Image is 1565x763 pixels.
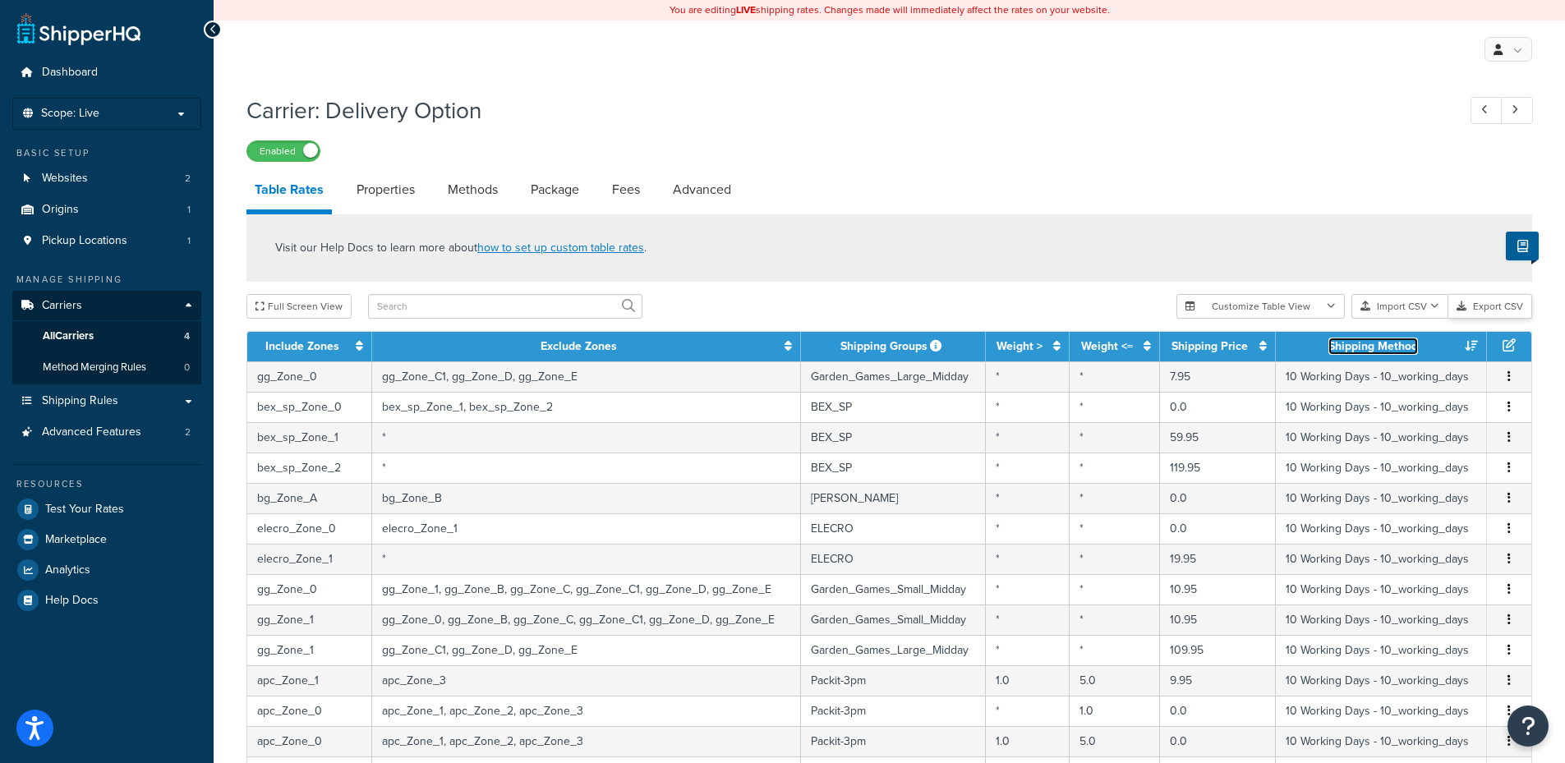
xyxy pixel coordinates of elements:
td: BEX_SP [801,453,986,483]
li: Carriers [12,291,201,384]
td: 10 Working Days - 10_working_days [1276,422,1487,453]
td: gg_Zone_1 [247,604,372,635]
td: 10 Working Days - 10_working_days [1276,665,1487,696]
td: 0.0 [1160,392,1276,422]
td: apc_Zone_1, apc_Zone_2, apc_Zone_3 [372,696,800,726]
a: Methods [440,170,506,209]
td: 0.0 [1160,513,1276,544]
td: ELECRO [801,513,986,544]
a: Advanced [665,170,739,209]
a: Test Your Rates [12,494,201,524]
li: Advanced Features [12,417,201,448]
span: Pickup Locations [42,234,127,248]
a: Package [522,170,587,209]
td: 119.95 [1160,453,1276,483]
a: Shipping Rules [12,386,201,416]
td: 10 Working Days - 10_working_days [1276,726,1487,756]
td: Packit-3pm [801,696,986,726]
a: AllCarriers4 [12,321,201,352]
li: Help Docs [12,586,201,615]
td: 0.0 [1160,726,1276,756]
td: 10 Working Days - 10_working_days [1276,392,1487,422]
td: bex_sp_Zone_1, bex_sp_Zone_2 [372,392,800,422]
p: Visit our Help Docs to learn more about . [275,239,647,257]
a: Advanced Features2 [12,417,201,448]
td: 10 Working Days - 10_working_days [1276,696,1487,726]
td: apc_Zone_1, apc_Zone_2, apc_Zone_3 [372,726,800,756]
h1: Carrier: Delivery Option [246,94,1440,126]
td: Packit-3pm [801,665,986,696]
button: Import CSV [1351,294,1448,319]
td: 10 Working Days - 10_working_days [1276,453,1487,483]
td: bg_Zone_B [372,483,800,513]
td: 10 Working Days - 10_working_days [1276,604,1487,635]
td: Garden_Games_Large_Midday [801,361,986,392]
a: Exclude Zones [541,338,617,355]
td: ELECRO [801,544,986,574]
td: 10 Working Days - 10_working_days [1276,635,1487,665]
a: Analytics [12,555,201,585]
span: Shipping Rules [42,394,118,408]
td: BEX_SP [801,392,986,422]
b: LIVE [736,2,756,17]
button: Full Screen View [246,294,352,319]
a: Shipping Price [1171,338,1248,355]
span: Websites [42,172,88,186]
span: 1 [187,203,191,217]
button: Customize Table View [1176,294,1345,319]
td: 10.95 [1160,604,1276,635]
td: gg_Zone_1, gg_Zone_B, gg_Zone_C, gg_Zone_C1, gg_Zone_D, gg_Zone_E [372,574,800,604]
td: bex_sp_Zone_0 [247,392,372,422]
td: Packit-3pm [801,726,986,756]
th: Shipping Groups [801,332,986,361]
span: 4 [184,329,190,343]
td: BEX_SP [801,422,986,453]
td: gg_Zone_C1, gg_Zone_D, gg_Zone_E [372,361,800,392]
td: bg_Zone_A [247,483,372,513]
td: apc_Zone_3 [372,665,800,696]
td: 59.95 [1160,422,1276,453]
a: Method Merging Rules0 [12,352,201,383]
td: 0.0 [1160,483,1276,513]
div: Resources [12,477,201,491]
a: Marketplace [12,525,201,554]
a: Next Record [1501,97,1533,124]
td: 1.0 [986,665,1070,696]
span: Test Your Rates [45,503,124,517]
label: Enabled [247,141,320,161]
td: elecro_Zone_1 [247,544,372,574]
div: Basic Setup [12,146,201,160]
span: 2 [185,172,191,186]
td: Garden_Games_Small_Midday [801,574,986,604]
a: Properties [348,170,423,209]
span: 1 [187,234,191,248]
div: Manage Shipping [12,273,201,287]
td: 7.95 [1160,361,1276,392]
span: Scope: Live [41,107,99,121]
li: Pickup Locations [12,226,201,256]
td: 10 Working Days - 10_working_days [1276,483,1487,513]
td: gg_Zone_0, gg_Zone_B, gg_Zone_C, gg_Zone_C1, gg_Zone_D, gg_Zone_E [372,604,800,635]
td: 10 Working Days - 10_working_days [1276,513,1487,544]
a: Table Rates [246,170,332,214]
td: gg_Zone_0 [247,574,372,604]
span: Advanced Features [42,425,141,439]
td: 10 Working Days - 10_working_days [1276,361,1487,392]
td: bex_sp_Zone_1 [247,422,372,453]
td: gg_Zone_C1, gg_Zone_D, gg_Zone_E [372,635,800,665]
td: bex_sp_Zone_2 [247,453,372,483]
td: 10.95 [1160,574,1276,604]
td: 5.0 [1070,726,1160,756]
a: Previous Record [1471,97,1503,124]
button: Open Resource Center [1507,706,1549,747]
span: Carriers [42,299,82,313]
li: Dashboard [12,57,201,88]
span: All Carriers [43,329,94,343]
td: elecro_Zone_0 [247,513,372,544]
a: Fees [604,170,648,209]
a: Pickup Locations1 [12,226,201,256]
li: Websites [12,163,201,194]
li: Origins [12,195,201,225]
